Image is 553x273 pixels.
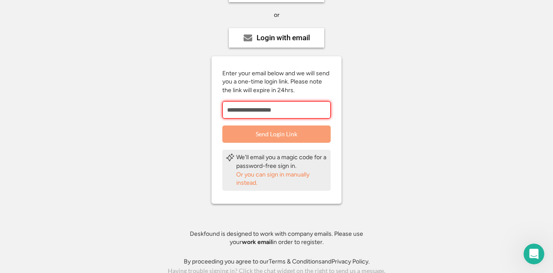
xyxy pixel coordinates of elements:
div: or [274,11,280,19]
div: Or you can sign in manually instead. [236,170,327,187]
button: Send Login Link [222,125,331,143]
div: Deskfound is designed to work with company emails. Please use your in order to register. [179,230,374,247]
div: Login with email [257,34,310,42]
iframe: Intercom live chat [524,244,544,264]
strong: work email [242,238,272,246]
div: By proceeding you agree to our and [184,257,370,266]
div: We'll email you a magic code for a password-free sign in. [236,153,327,170]
div: Enter your email below and we will send you a one-time login link. Please note the link will expi... [222,69,331,95]
a: Terms & Conditions [269,258,322,265]
a: Privacy Policy. [332,258,370,265]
